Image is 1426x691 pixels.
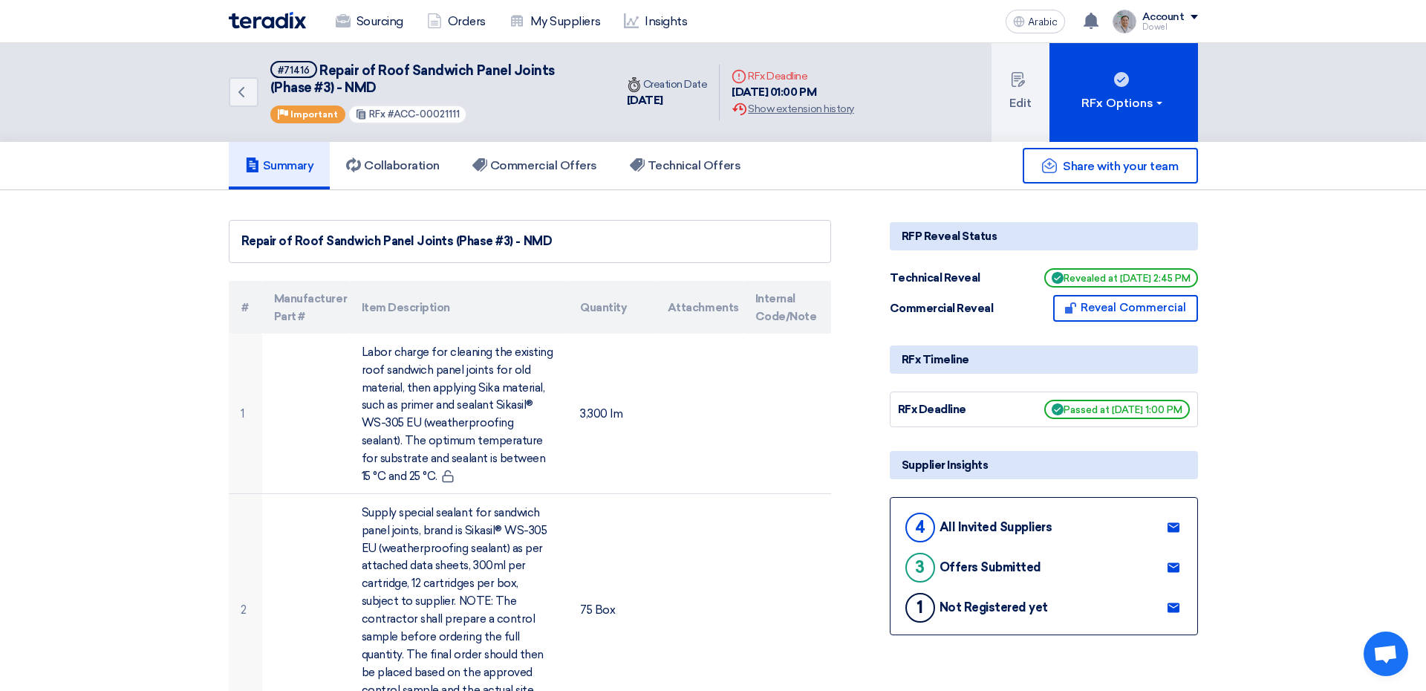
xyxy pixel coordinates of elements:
[263,158,314,172] font: Summary
[1064,273,1191,285] font: Revealed at [DATE] 2:45 PM
[898,403,966,416] font: RFx Deadline
[270,61,597,97] h5: Repair of Roof Sandwich Panel Joints (Phase #3) - NMD
[1063,159,1178,173] font: Share with your team
[364,158,440,172] font: Collaboration
[902,458,989,472] font: Supplier Insights
[1064,405,1182,416] font: Passed at [DATE] 1:00 PM
[1364,632,1408,676] div: Open chat
[369,108,385,120] font: RFx
[917,597,923,617] font: 1
[241,603,247,617] font: 2
[648,158,740,172] font: Technical Offers
[1081,96,1153,110] font: RFx Options
[498,5,612,38] a: My Suppliers
[915,557,925,577] font: 3
[1028,16,1058,28] font: Arabic
[1053,295,1198,322] button: Reveal Commercial
[940,600,1048,614] font: Not Registered yet
[645,14,687,28] font: Insights
[992,43,1049,142] button: Edit
[940,520,1052,534] font: All Invited Suppliers
[580,301,627,314] font: Quantity
[388,108,460,120] font: #ACC-00021111
[229,12,306,29] img: Teradix logo
[732,85,816,99] font: [DATE] 01:00 PM
[755,292,817,323] font: Internal Code/Note
[668,301,739,314] font: Attachments
[1142,22,1168,32] font: Dowel
[1142,10,1185,23] font: Account
[748,103,853,115] font: Show extension history
[1081,301,1186,314] font: Reveal Commercial
[915,517,925,537] font: 4
[530,14,600,28] font: My Suppliers
[324,5,415,38] a: Sourcing
[241,407,244,421] font: 1
[490,158,597,172] font: Commercial Offers
[627,94,663,107] font: [DATE]
[1009,96,1032,110] font: Edit
[415,5,498,38] a: Orders
[1049,43,1198,142] button: RFx Options
[643,78,708,91] font: Creation Date
[890,271,980,285] font: Technical Reveal
[580,603,615,617] font: 75 Box
[241,301,249,314] font: #
[229,142,331,189] a: Summary
[612,5,699,38] a: Insights
[748,70,807,82] font: RFx Deadline
[902,353,969,366] font: RFx Timeline
[448,14,486,28] font: Orders
[613,142,757,189] a: Technical Offers
[362,345,553,483] font: Labor charge for cleaning the existing roof sandwich panel joints for old material, then applying...
[241,234,553,248] font: Repair of Roof Sandwich Panel Joints (Phase #3) - NMD
[580,407,622,421] font: 3,300 lm
[278,65,310,76] font: #71416
[902,230,997,243] font: RFP Reveal Status
[1006,10,1065,33] button: Arabic
[890,302,994,315] font: Commercial Reveal
[290,109,338,120] font: Important
[940,560,1041,574] font: Offers Submitted
[362,301,450,314] font: Item Description
[456,142,613,189] a: Commercial Offers
[1113,10,1136,33] img: IMG_1753965247717.jpg
[270,62,555,96] font: Repair of Roof Sandwich Panel Joints (Phase #3) - NMD
[330,142,456,189] a: Collaboration
[356,14,403,28] font: Sourcing
[274,292,347,323] font: Manufacturer Part #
